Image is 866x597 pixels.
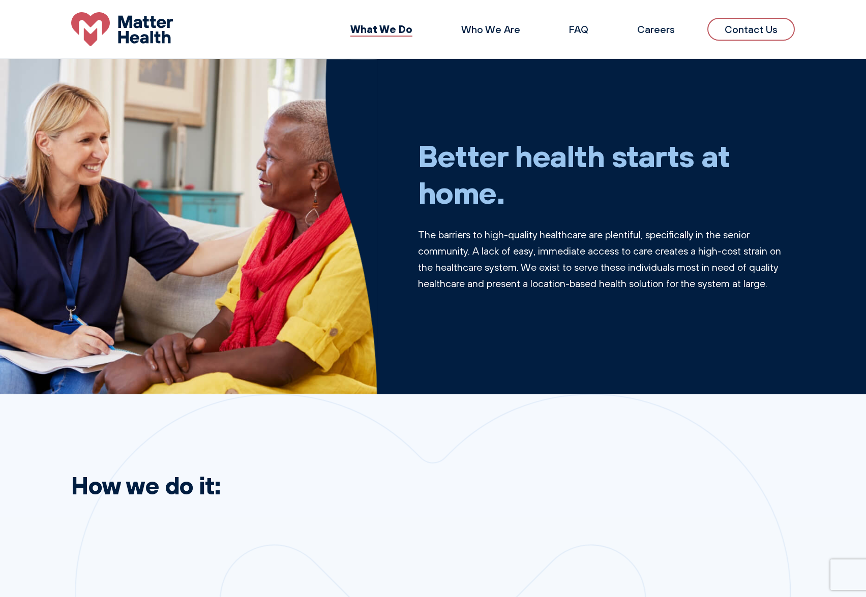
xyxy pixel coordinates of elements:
[461,23,520,36] a: Who We Are
[637,23,675,36] a: Careers
[350,22,412,36] a: What We Do
[418,227,795,292] p: The barriers to high-quality healthcare are plentiful, specifically in the senior community. A la...
[418,137,795,210] h1: Better health starts at home.
[71,470,795,500] h2: How we do it:
[569,23,588,36] a: FAQ
[707,18,795,41] a: Contact Us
